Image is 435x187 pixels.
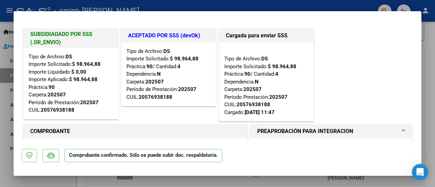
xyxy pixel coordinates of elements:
div: 20576938188 [41,106,74,114]
h1: Cargada para enviar SSS [226,32,307,40]
strong: N [157,71,161,77]
div: Tipo de Archivo: Importe Solicitado: Importe Liquidado: Importe Aplicado: Práctica: Carpeta: Perí... [29,53,113,114]
strong: 202507 [48,92,66,98]
mat-expansion-panel-header: PREAPROBACIÓN PARA INTEGRACION [250,125,412,138]
h1: ACEPTADO POR SSS (devOk) [128,32,209,40]
strong: COMPROBANTE [30,128,70,134]
strong: 4 [177,63,180,70]
strong: 202507 [269,94,288,100]
strong: 202507 [178,86,196,92]
strong: 90 [146,63,153,70]
strong: 202507 [243,86,262,92]
strong: N [255,79,259,85]
strong: $ 98.964,88 [268,63,296,70]
strong: $ 0,00 [71,69,86,75]
strong: 202507 [80,99,99,106]
div: Tipo de Archivo: Importe Solicitado: Práctica: / Cantidad: Dependencia: Carpeta: Período Prestaci... [224,48,309,116]
h1: PREAPROBACIÓN PARA INTEGRACION [257,127,353,135]
h1: SUBSIDIADADO POR SSS (.DR_ENVIO) [30,30,111,46]
strong: 4 [275,71,278,77]
p: Comprobante confirmado. Sólo se puede subir doc. respaldatoria. [65,149,222,162]
div: Open Intercom Messenger [412,164,428,180]
div: Tipo de Archivo: Importe Solicitado: Práctica: / Cantidad: Dependencia: Carpeta: Período de Prest... [126,48,211,101]
strong: DS [163,48,170,54]
strong: DS [261,56,268,62]
strong: $ 98.964,88 [69,76,98,82]
strong: DS [66,54,72,60]
strong: $ 98.964,88 [72,61,101,67]
strong: 90 [244,71,250,77]
div: 20576938188 [139,93,172,101]
strong: $ 98.964,88 [170,56,198,62]
strong: 90 [49,84,55,90]
strong: [DATE] 11:47 [245,109,275,115]
strong: 202507 [145,79,164,85]
div: 20576938188 [237,101,270,109]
